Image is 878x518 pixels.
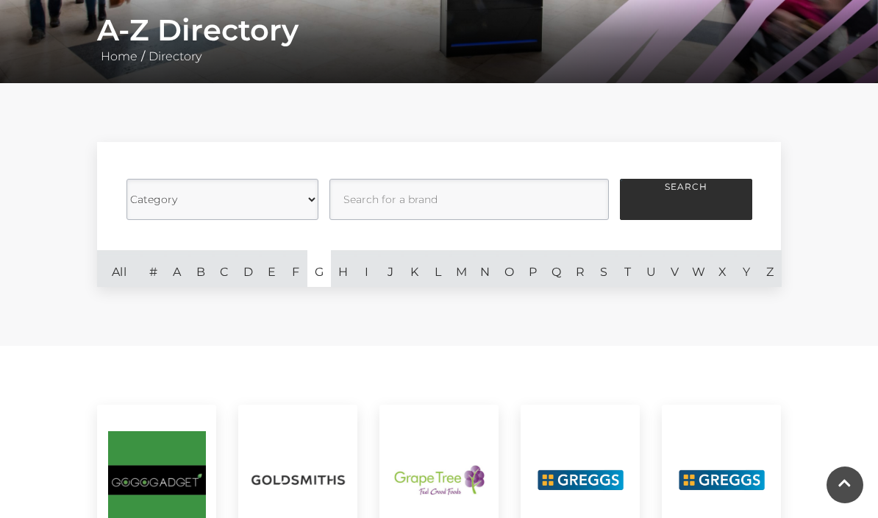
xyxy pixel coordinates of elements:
a: Z [758,250,782,287]
a: Home [97,49,141,63]
a: W [687,250,710,287]
a: P [521,250,544,287]
button: Search [620,179,752,220]
a: E [260,250,283,287]
div: / [86,13,792,65]
a: U [640,250,663,287]
a: H [331,250,354,287]
a: L [426,250,449,287]
a: F [284,250,307,287]
a: Q [545,250,568,287]
a: Y [735,250,758,287]
a: S [592,250,615,287]
a: # [141,250,165,287]
a: I [354,250,378,287]
a: J [379,250,402,287]
input: Search for a brand [329,179,609,220]
a: D [236,250,260,287]
a: K [402,250,426,287]
a: A [165,250,188,287]
a: O [497,250,521,287]
a: Directory [145,49,205,63]
a: X [710,250,734,287]
h1: A-Z Directory [97,13,781,48]
a: C [213,250,236,287]
a: G [307,250,331,287]
a: B [189,250,213,287]
a: T [615,250,639,287]
a: V [663,250,687,287]
a: All [97,250,141,287]
a: R [568,250,592,287]
a: M [449,250,473,287]
a: N [474,250,497,287]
